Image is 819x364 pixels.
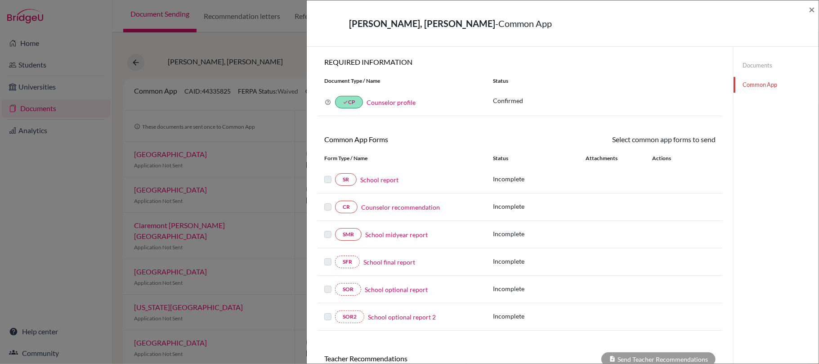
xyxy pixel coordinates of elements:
[335,283,361,296] a: SOR
[363,257,415,267] a: School final report
[809,3,815,16] span: ×
[318,135,520,144] h6: Common App Forms
[367,99,416,106] a: Counselor profile
[335,228,362,241] a: SMR
[318,77,486,85] div: Document Type / Name
[318,354,520,363] h6: Teacher Recommendations
[486,77,722,85] div: Status
[365,230,428,239] a: School midyear report
[335,173,357,186] a: SR
[335,310,364,323] a: SOR2
[343,99,348,105] i: done
[734,58,819,73] a: Documents
[335,96,363,108] a: doneCP
[335,256,360,268] a: SFR
[493,96,716,105] p: Confirmed
[493,154,586,162] div: Status
[318,154,486,162] div: Form Type / Name
[520,134,722,145] div: Select common app forms to send
[360,175,398,184] a: School report
[809,4,815,15] button: Close
[586,154,641,162] div: Attachments
[365,285,428,294] a: School optional report
[493,284,586,293] p: Incomplete
[368,312,436,322] a: School optional report 2
[493,202,586,211] p: Incomplete
[493,256,586,266] p: Incomplete
[493,311,586,321] p: Incomplete
[495,18,552,29] span: - Common App
[361,202,440,212] a: Counselor recommendation
[493,174,586,184] p: Incomplete
[734,77,819,93] a: Common App
[641,154,697,162] div: Actions
[349,18,495,29] strong: [PERSON_NAME], [PERSON_NAME]
[493,229,586,238] p: Incomplete
[335,201,358,213] a: CR
[318,58,722,66] h6: REQUIRED INFORMATION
